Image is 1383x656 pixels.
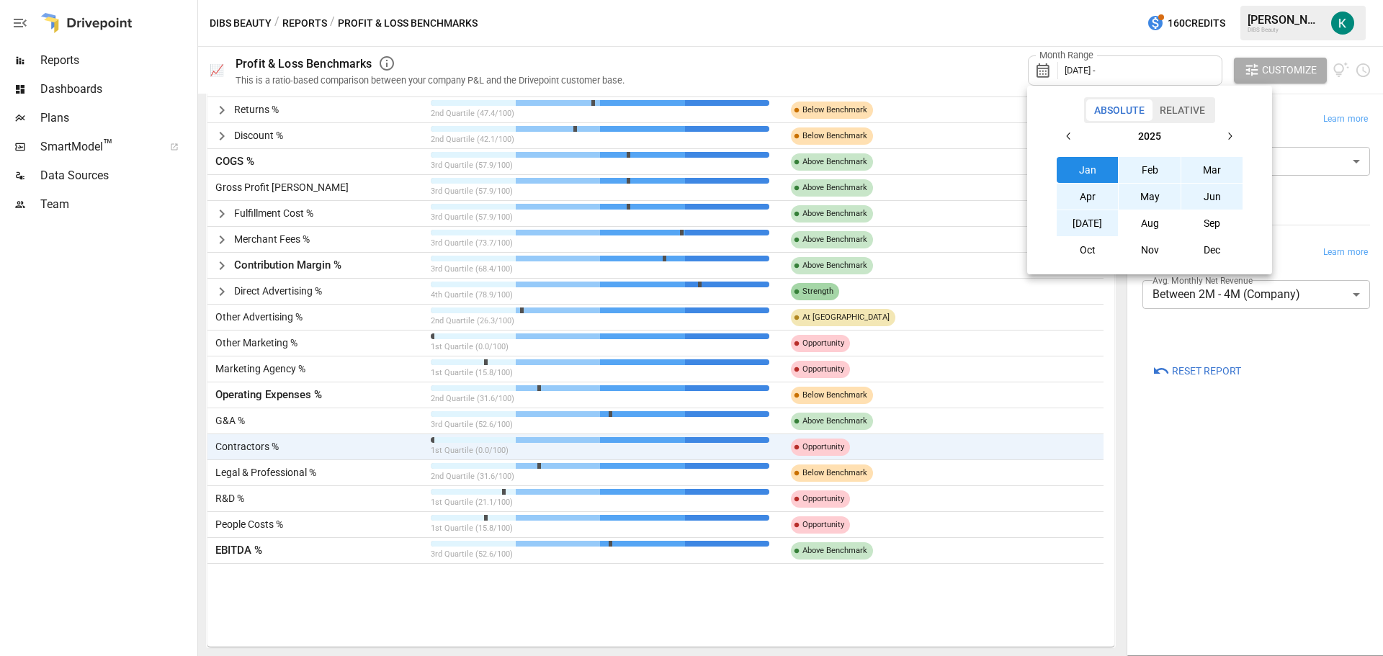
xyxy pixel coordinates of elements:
button: Nov [1119,237,1181,263]
button: Oct [1057,237,1119,263]
button: Dec [1181,237,1243,263]
button: Relative [1152,99,1213,121]
button: May [1119,184,1181,210]
button: Sep [1181,210,1243,236]
button: Aug [1119,210,1181,236]
button: Apr [1057,184,1119,210]
button: Jan [1057,157,1119,183]
button: Feb [1119,157,1181,183]
button: Mar [1181,157,1243,183]
button: 2025 [1082,123,1217,149]
button: [DATE] [1057,210,1119,236]
button: Jun [1181,184,1243,210]
button: Absolute [1086,99,1152,121]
